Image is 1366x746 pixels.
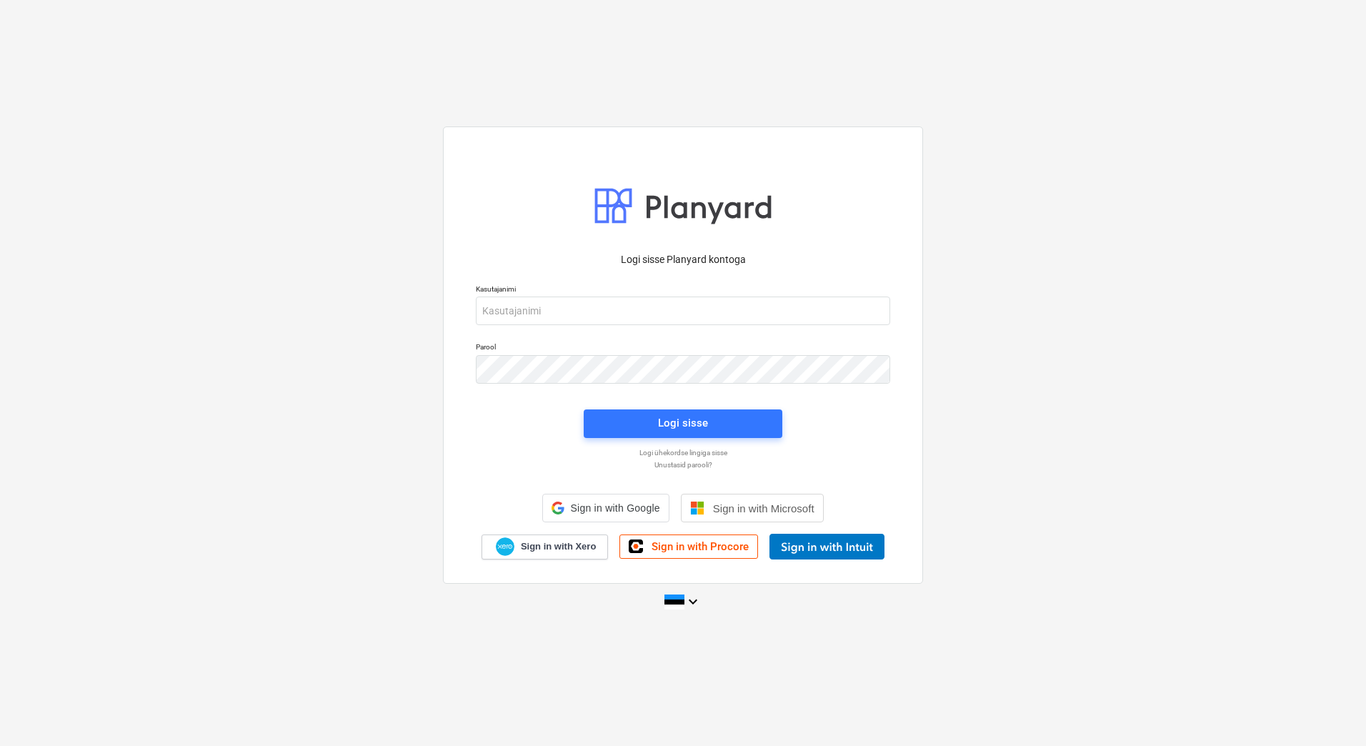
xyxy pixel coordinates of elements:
span: Sign in with Procore [652,540,749,553]
button: Logi sisse [584,409,782,438]
i: keyboard_arrow_down [684,593,702,610]
img: Microsoft logo [690,501,704,515]
a: Sign in with Procore [619,534,758,559]
a: Sign in with Xero [482,534,609,559]
input: Kasutajanimi [476,297,890,325]
div: Sign in with Google [542,494,669,522]
span: Sign in with Xero [521,540,596,553]
p: Parool [476,342,890,354]
span: Sign in with Microsoft [713,502,814,514]
p: Kasutajanimi [476,284,890,297]
div: Logi sisse [658,414,708,432]
a: Unustasid parooli? [469,460,897,469]
p: Logi sisse Planyard kontoga [476,252,890,267]
img: Xero logo [496,537,514,557]
span: Sign in with Google [570,502,659,514]
a: Logi ühekordse lingiga sisse [469,448,897,457]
